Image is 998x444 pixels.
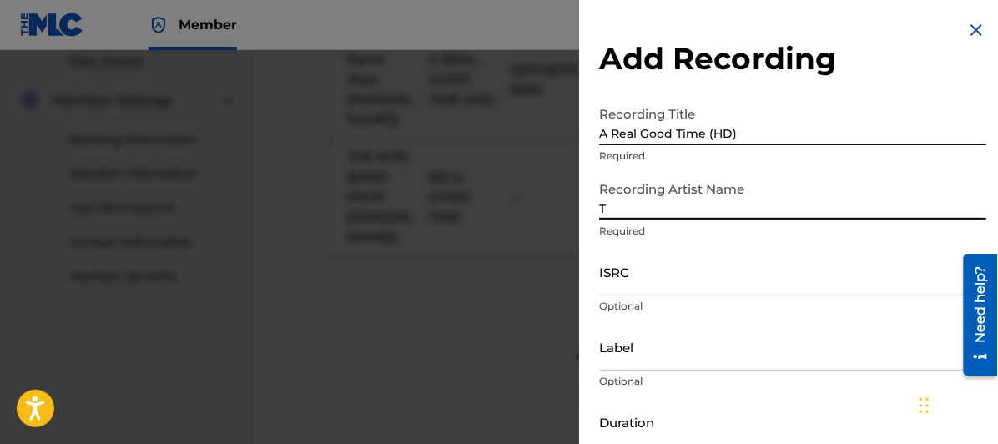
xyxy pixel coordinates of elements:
[599,299,986,314] p: Optional
[920,381,930,431] div: Drag
[599,149,986,164] p: Required
[599,224,986,239] p: Required
[149,15,169,35] img: Top Rightsholder
[179,15,237,34] span: Member
[915,364,998,444] iframe: Chat Widget
[599,374,986,389] p: Optional
[951,247,998,381] iframe: Resource Center
[20,13,84,37] img: MLC Logo
[599,40,986,78] h2: Add Recording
